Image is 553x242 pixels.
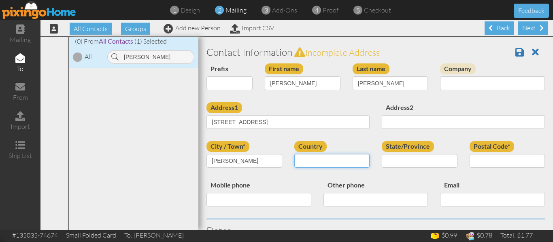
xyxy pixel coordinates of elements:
h3: Contact Information [206,47,545,57]
td: Small Folded Card [62,230,120,241]
label: Other phone [323,180,369,191]
label: Prefix [206,63,233,74]
label: Mobile phone [206,180,254,191]
label: Address1 [206,102,242,113]
label: First name [265,63,303,74]
span: Incomplete address [305,47,380,58]
span: proof [323,6,338,14]
img: expense-icon.png [465,231,475,241]
label: Company [440,63,476,74]
label: Last name [353,63,389,74]
a: Import CSV [230,24,274,32]
span: All Contacts [70,23,112,35]
span: 2 [218,6,221,15]
span: (1) Selected [134,37,167,45]
span: [PERSON_NAME] [134,231,184,239]
span: To: [124,231,132,239]
label: Address2 [382,102,417,113]
span: All Contacts [99,37,133,45]
img: pixingo logo [2,1,77,19]
label: City / Town* [206,141,249,152]
span: checkout [364,6,391,14]
div: Back [485,21,514,35]
h3: Dates [206,225,545,236]
td: #135035-74674 [8,230,62,241]
span: add-ons [272,6,297,14]
label: State/Province [382,141,434,152]
span: Groups [121,23,150,35]
div: All [85,52,92,61]
td: $0.78 [461,230,496,242]
span: 1 [173,6,177,15]
a: Add new Person [164,24,221,32]
label: Postal Code* [470,141,514,152]
div: Next [518,21,548,35]
div: (0) From [69,37,198,46]
span: 4 [315,6,319,15]
span: mailing [225,6,247,14]
img: points-icon.png [430,231,440,241]
label: Country [294,141,327,152]
td: $0.99 [426,230,461,242]
button: Feedback [514,4,549,18]
span: design [181,6,200,14]
span: 5 [356,6,360,15]
label: Email [440,180,464,191]
div: Total: $1.77 [500,231,533,240]
span: 3 [264,6,268,15]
